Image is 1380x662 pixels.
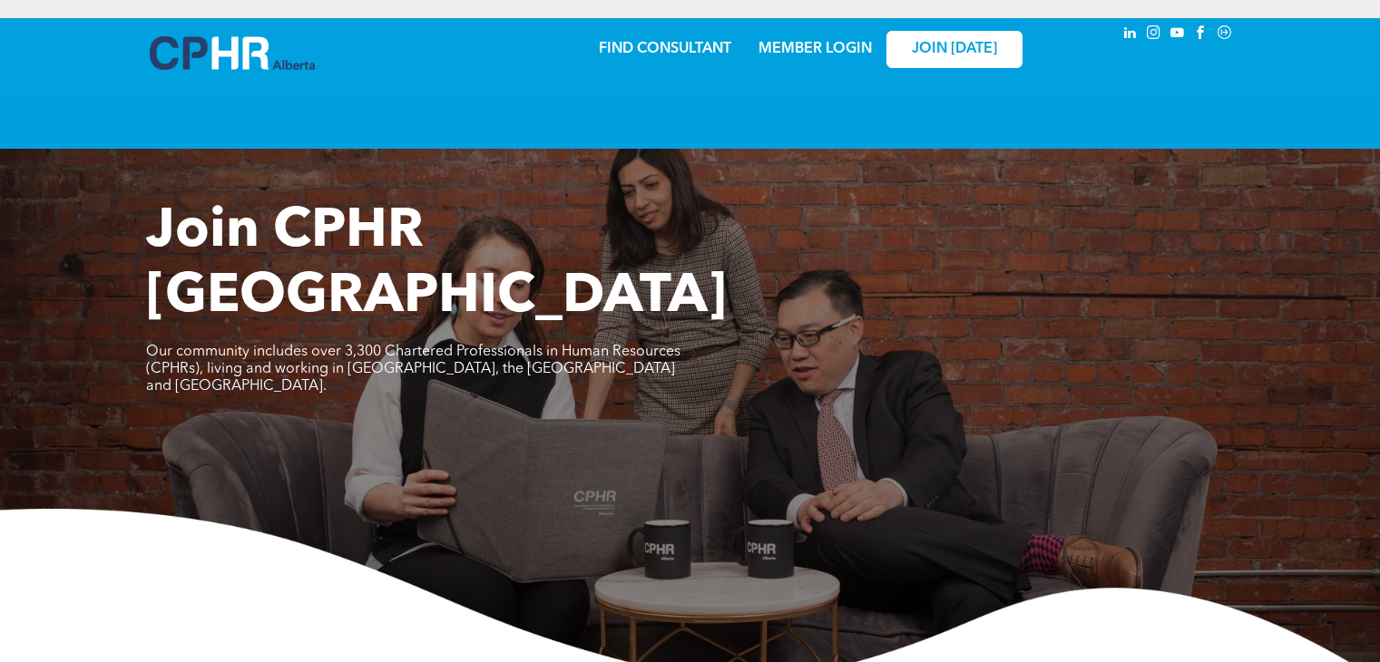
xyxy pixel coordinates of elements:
[1121,23,1140,47] a: linkedin
[912,41,997,58] span: JOIN [DATE]
[1215,23,1235,47] a: Social network
[1144,23,1164,47] a: instagram
[1191,23,1211,47] a: facebook
[1168,23,1188,47] a: youtube
[150,36,315,70] img: A blue and white logo for cp alberta
[146,205,727,325] span: Join CPHR [GEOGRAPHIC_DATA]
[886,31,1023,68] a: JOIN [DATE]
[599,42,731,56] a: FIND CONSULTANT
[146,345,680,394] span: Our community includes over 3,300 Chartered Professionals in Human Resources (CPHRs), living and ...
[759,42,872,56] a: MEMBER LOGIN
